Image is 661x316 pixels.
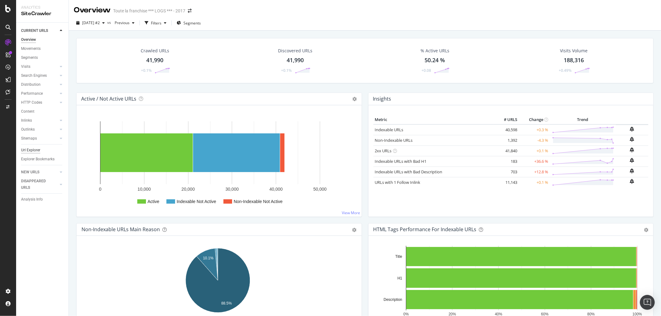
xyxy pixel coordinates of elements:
[519,135,550,145] td: -4.3 %
[550,115,616,124] th: Trend
[630,158,634,163] div: bell-plus
[177,199,216,204] text: Indexable Not Active
[630,127,634,132] div: bell-plus
[142,18,169,28] button: Filters
[21,99,58,106] a: HTTP Codes
[519,177,550,188] td: +0.1 %
[21,28,48,34] div: CURRENT URLS
[21,63,30,70] div: Visits
[174,18,203,28] button: Segments
[21,28,58,34] a: CURRENT URLS
[99,187,102,192] text: 0
[21,37,64,43] a: Overview
[21,108,34,115] div: Content
[494,115,519,124] th: # URLS
[21,54,64,61] a: Segments
[21,63,58,70] a: Visits
[21,196,64,203] a: Analysis Info
[425,56,445,64] div: 50.24 %
[21,72,47,79] div: Search Engines
[494,167,519,177] td: 703
[313,187,327,192] text: 50,000
[21,147,40,154] div: Url Explorer
[21,99,42,106] div: HTTP Codes
[148,199,159,204] text: Active
[494,135,519,145] td: 1,392
[21,126,35,133] div: Outlinks
[82,115,356,212] svg: A chart.
[21,126,58,133] a: Outlinks
[395,254,402,259] text: Title
[21,147,64,154] a: Url Explorer
[559,68,571,73] div: +0.49%
[21,178,52,191] div: DISAPPEARED URLS
[112,20,130,25] span: Previous
[21,54,38,61] div: Segments
[21,135,37,142] div: Sitemaps
[519,167,550,177] td: +12.8 %
[560,48,588,54] div: Visits Volume
[21,45,41,52] div: Movements
[421,68,431,73] div: +0.08
[225,187,239,192] text: 30,000
[74,18,107,28] button: [DATE] #2
[182,187,195,192] text: 20,000
[82,20,100,25] span: 2025 Oct. 10th #2
[375,127,403,132] a: Indexable URLs
[107,20,112,25] span: vs
[375,169,443,175] a: Indexable URLs with Bad Description
[82,226,160,232] div: Non-Indexable URLs Main Reason
[383,297,402,302] text: Description
[147,56,164,64] div: 41,990
[203,256,214,260] text: 10.1%
[494,177,519,188] td: 11,143
[183,20,201,26] span: Segments
[74,5,111,15] div: Overview
[21,81,41,88] div: Distribution
[21,37,36,43] div: Overview
[21,45,64,52] a: Movements
[81,95,136,103] h4: Active / Not Active URLs
[21,117,58,124] a: Inlinks
[375,148,392,154] a: 2xx URLs
[21,10,64,17] div: SiteCrawler
[630,179,634,184] div: bell-plus
[397,276,402,280] text: H1
[644,228,648,232] div: gear
[278,48,312,54] div: Discovered URLs
[21,90,43,97] div: Performance
[21,5,64,10] div: Analytics
[141,48,169,54] div: Crawled URLs
[373,226,477,232] div: HTML Tags Performance for Indexable URLs
[21,196,43,203] div: Analysis Info
[234,199,283,204] text: Non-Indexable Not Active
[519,145,550,156] td: +0.1 %
[151,20,161,26] div: Filters
[519,124,550,135] td: +0.3 %
[138,187,151,192] text: 10,000
[375,137,413,143] a: Non-Indexable URLs
[21,169,39,175] div: NEW URLS
[21,156,64,162] a: Explorer Bookmarks
[519,115,550,124] th: Change
[112,18,137,28] button: Previous
[373,115,494,124] th: Metric
[281,68,292,73] div: +0.1%
[21,108,64,115] a: Content
[494,156,519,167] td: 183
[421,48,449,54] div: % Active URLs
[630,168,634,173] div: bell-plus
[373,95,391,103] h4: Insights
[630,147,634,152] div: bell-plus
[287,56,304,64] div: 41,990
[564,56,584,64] div: 188,316
[375,180,421,185] a: URLs with 1 Follow Inlink
[640,295,655,310] div: Open Intercom Messenger
[342,210,360,215] a: View More
[21,169,58,175] a: NEW URLS
[21,117,32,124] div: Inlinks
[188,9,192,13] div: arrow-right-arrow-left
[21,90,58,97] a: Performance
[21,72,58,79] a: Search Engines
[21,156,55,162] div: Explorer Bookmarks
